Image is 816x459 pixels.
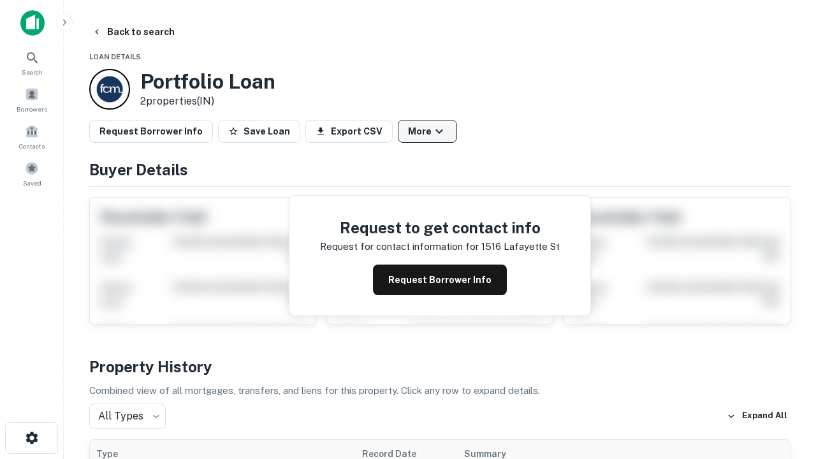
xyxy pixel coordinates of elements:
button: More [398,120,457,143]
div: All Types [89,404,166,429]
p: Request for contact information for [320,239,479,254]
p: 1516 lafayette st [481,239,560,254]
h4: Property History [89,355,790,378]
span: Contacts [19,141,45,151]
span: Borrowers [17,104,47,114]
span: Loan Details [89,53,141,61]
a: Contacts [4,119,60,154]
img: capitalize-icon.png [20,10,45,36]
button: Back to search [87,20,180,43]
span: Search [22,67,43,77]
a: Search [4,45,60,80]
a: Borrowers [4,82,60,117]
p: 2 properties (IN) [140,94,275,109]
iframe: Chat Widget [752,316,816,377]
h4: Request to get contact info [320,216,560,239]
button: Request Borrower Info [373,265,507,295]
h4: Buyer Details [89,158,790,181]
button: Expand All [724,407,790,426]
button: Export CSV [305,120,393,143]
button: Request Borrower Info [89,120,213,143]
button: Save Loan [218,120,300,143]
p: Combined view of all mortgages, transfers, and liens for this property. Click any row to expand d... [89,383,790,398]
a: Saved [4,156,60,191]
span: Saved [23,178,41,188]
h3: Portfolio Loan [140,69,275,94]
